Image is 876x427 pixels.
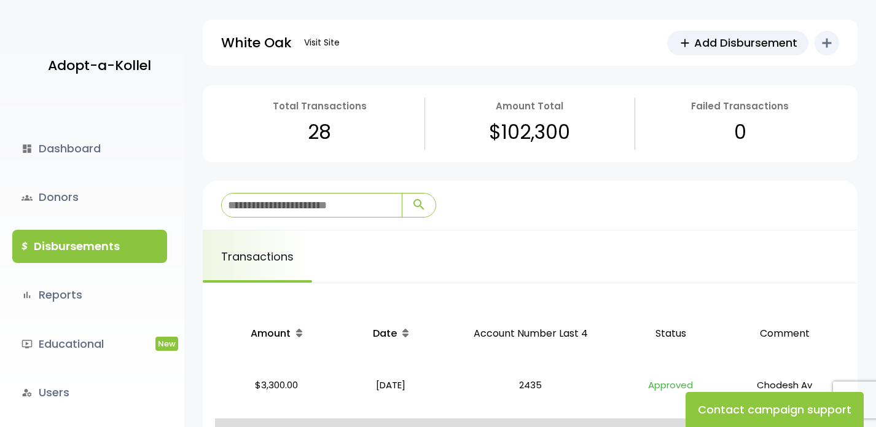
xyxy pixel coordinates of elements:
a: Transactions [203,230,312,283]
p: 0 [734,114,746,150]
span: New [155,337,178,351]
p: $3,300.00 [220,377,333,413]
button: Contact campaign support [686,392,864,427]
p: Status [622,313,719,355]
a: Visit Site [298,31,346,55]
p: [DATE] [343,377,440,413]
span: Amount [251,326,291,340]
p: $102,300 [489,114,570,150]
a: $Disbursements [12,230,167,263]
p: Account Number Last 4 [449,313,612,355]
span: Date [373,326,397,340]
i: dashboard [22,143,33,154]
span: add [678,36,692,50]
p: Amount Total [496,98,563,114]
p: Comment [729,313,840,355]
p: White Oak [221,31,292,55]
span: search [412,197,426,212]
span: Add Disbursement [694,34,797,51]
p: Failed Transactions [691,98,789,114]
button: add [815,31,839,55]
i: $ [22,238,28,256]
i: ondemand_video [22,339,33,350]
a: addAdd Disbursement [667,31,808,55]
p: 28 [308,114,331,150]
p: Total Transactions [273,98,367,114]
i: bar_chart [22,289,33,300]
a: groupsDonors [12,181,167,214]
button: search [402,194,436,217]
p: Approved [622,377,719,413]
a: bar_chartReports [12,278,167,311]
i: manage_accounts [22,387,33,398]
p: Chodesh Av [729,377,840,413]
a: dashboardDashboard [12,132,167,165]
p: 2435 [449,377,612,413]
a: manage_accountsUsers [12,376,167,409]
span: groups [22,192,33,203]
a: Adopt-a-Kollel [42,36,151,95]
a: ondemand_videoEducationalNew [12,327,167,361]
p: Adopt-a-Kollel [48,53,151,78]
i: add [819,36,834,50]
